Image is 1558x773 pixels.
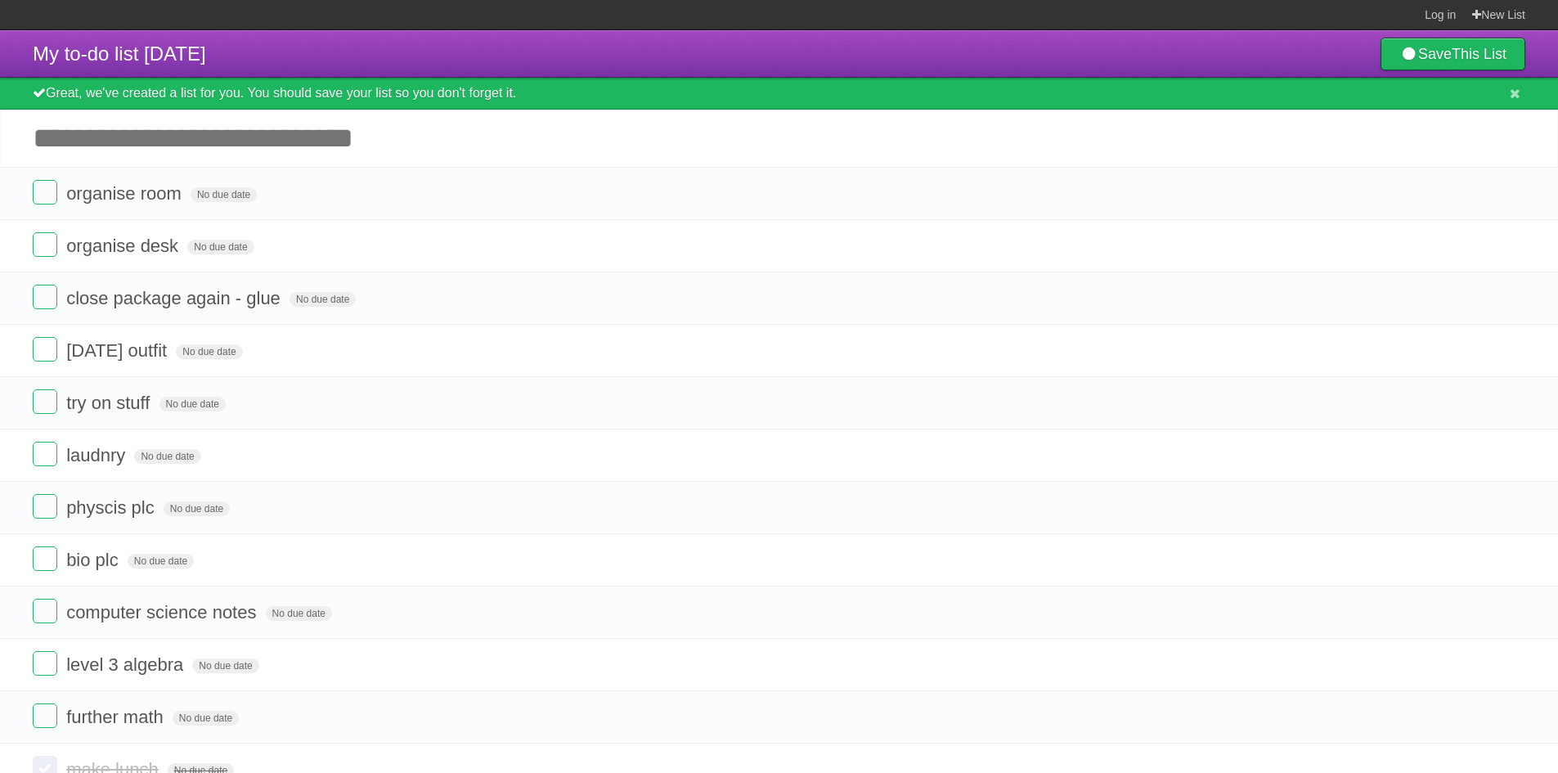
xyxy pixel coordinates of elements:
span: level 3 algebra [66,654,187,675]
span: My to-do list [DATE] [33,43,206,65]
span: No due date [266,606,332,621]
span: further math [66,707,168,727]
span: close package again - glue [66,288,285,308]
label: Done [33,180,57,204]
label: Done [33,599,57,623]
span: try on stuff [66,393,154,413]
span: No due date [134,449,200,464]
span: [DATE] outfit [66,340,171,361]
span: No due date [164,501,230,516]
span: computer science notes [66,602,260,622]
span: No due date [192,658,258,673]
label: Done [33,337,57,362]
span: No due date [187,240,254,254]
label: Done [33,546,57,571]
b: This List [1452,46,1506,62]
span: No due date [159,397,226,411]
a: SaveThis List [1381,38,1525,70]
label: Done [33,285,57,309]
label: Done [33,703,57,728]
span: physcis plc [66,497,159,518]
span: No due date [128,554,194,569]
span: organise room [66,183,186,204]
span: No due date [191,187,257,202]
label: Done [33,494,57,519]
label: Done [33,651,57,676]
span: laudnry [66,445,129,465]
span: No due date [176,344,242,359]
span: bio plc [66,550,123,570]
label: Done [33,442,57,466]
label: Done [33,389,57,414]
label: Done [33,232,57,257]
span: No due date [173,711,239,726]
span: No due date [290,292,356,307]
span: organise desk [66,236,182,256]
